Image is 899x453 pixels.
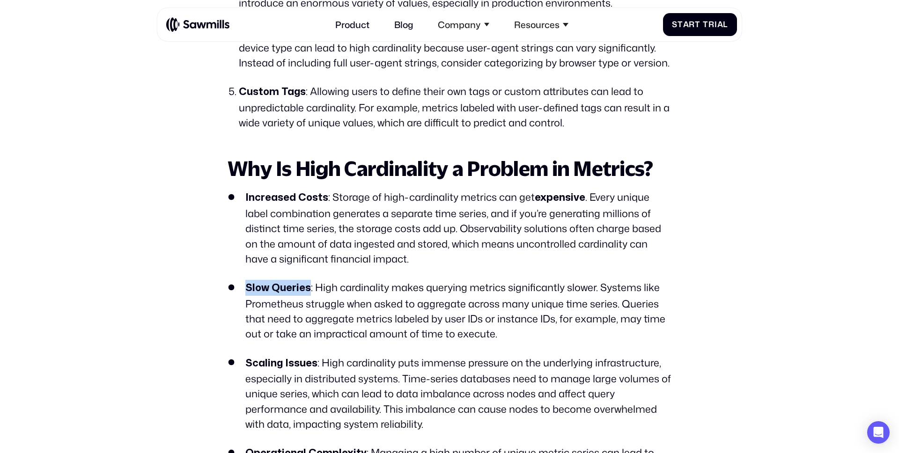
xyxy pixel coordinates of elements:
[672,20,678,29] span: S
[239,87,306,97] strong: Custom Tags
[387,12,420,37] a: Blog
[514,19,560,30] div: Resources
[867,421,890,444] div: Open Intercom Messenger
[715,20,717,29] span: i
[228,355,671,432] li: : High cardinality puts immense pressure on the underlying infrastructure, especially in distribu...
[245,358,317,368] strong: Scaling Issues
[703,20,708,29] span: T
[689,20,695,29] span: r
[245,193,328,203] strong: Increased Costs
[239,84,671,130] li: : Allowing users to define their own tags or custom attributes can lead to unpredictable cardinal...
[329,12,376,37] a: Product
[228,280,671,342] li: : High cardinality makes querying metrics significantly slower. Systems like Prometheus struggle ...
[245,283,311,293] strong: Slow Queries
[663,13,737,36] a: StartTrial
[431,12,496,37] div: Company
[239,24,671,70] li: : Including user-agent strings as labels to track metrics per browser or device type can lead to ...
[438,19,480,30] div: Company
[695,20,700,29] span: t
[717,20,723,29] span: a
[508,12,575,37] div: Resources
[678,20,683,29] span: t
[723,20,728,29] span: l
[228,156,653,180] strong: Why Is High Cardinality a Problem in Metrics?
[708,20,715,29] span: r
[535,193,585,203] strong: expensive
[228,190,671,266] li: : Storage of high-cardinality metrics can get . Every unique label combination generates a separa...
[683,20,689,29] span: a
